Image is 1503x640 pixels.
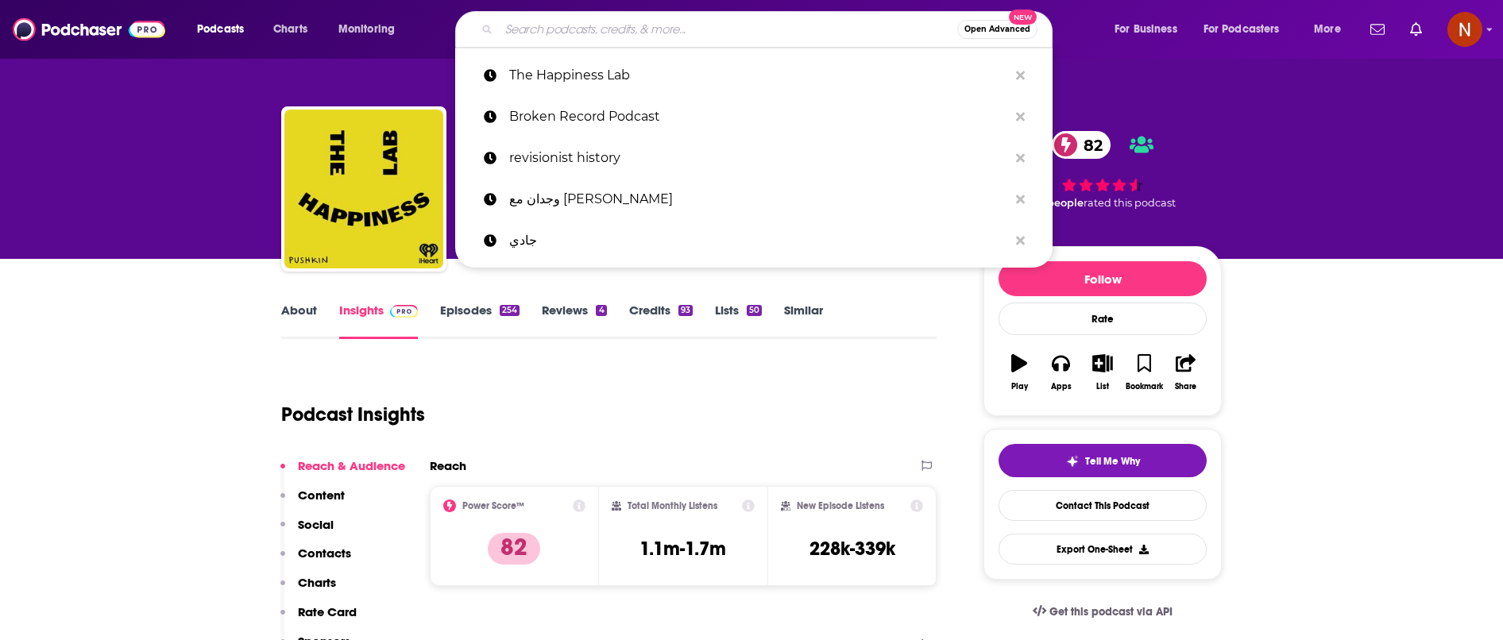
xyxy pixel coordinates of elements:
h3: 1.1m-1.7m [639,537,726,561]
p: Contacts [298,546,351,561]
button: Export One-Sheet [999,534,1207,565]
span: 82 [1068,131,1111,159]
p: Broken Record Podcast [509,96,1008,137]
button: Contacts [280,546,351,575]
span: Logged in as AdelNBM [1447,12,1482,47]
a: جادي [455,220,1053,261]
button: Share [1165,344,1207,401]
div: List [1096,382,1109,391]
a: Episodes254 [440,303,520,339]
button: open menu [1103,17,1197,42]
h2: Reach [430,458,466,473]
img: Podchaser Pro [390,305,418,318]
button: List [1082,344,1123,401]
h2: Power Score™ [462,500,524,511]
button: Social [280,517,334,546]
span: Charts [273,18,307,40]
p: revisionist history [509,137,1008,179]
p: The Happiness Lab [509,55,1008,96]
a: Reviews4 [542,303,606,339]
a: 82 [1052,131,1111,159]
div: Share [1175,382,1196,391]
a: The Happiness Lab [455,55,1053,96]
a: Charts [263,17,317,42]
div: 254 [500,305,520,316]
div: 4 [596,305,606,316]
a: Show notifications dropdown [1404,16,1428,43]
button: open menu [327,17,415,42]
a: Show notifications dropdown [1364,16,1391,43]
p: 82 [488,533,540,565]
button: Show profile menu [1447,12,1482,47]
button: Open AdvancedNew [957,20,1037,39]
button: Charts [280,575,336,604]
div: Rate [999,303,1207,335]
span: Open Advanced [964,25,1030,33]
a: Get this podcast via API [1020,592,1185,631]
button: Rate Card [280,604,357,634]
button: Apps [1040,344,1081,401]
span: More [1314,18,1341,40]
span: Monitoring [338,18,395,40]
a: Broken Record Podcast [455,96,1053,137]
a: Similar [784,303,823,339]
a: Contact This Podcast [999,490,1207,521]
p: Rate Card [298,604,357,619]
button: open menu [1193,17,1303,42]
p: Social [298,517,334,532]
h1: Podcast Insights [281,403,425,426]
a: About [281,303,317,339]
button: open menu [186,17,265,42]
button: tell me why sparkleTell Me Why [999,444,1207,477]
button: Follow [999,261,1207,296]
img: Podchaser - Follow, Share and Rate Podcasts [13,14,165,44]
div: Bookmark [1126,382,1163,391]
p: وجدان مع أسامة بن نجيفان [509,179,1008,220]
p: Charts [298,575,336,590]
div: 93 [678,305,693,316]
h2: Total Monthly Listens [628,500,717,511]
a: وجدان مع [PERSON_NAME] [455,179,1053,220]
span: Podcasts [197,18,244,40]
div: 82 26 peoplerated this podcast [983,121,1222,220]
button: Content [280,488,345,517]
p: جادي [509,220,1008,261]
img: The Happiness Lab with Dr. Laurie Santos [284,110,443,268]
input: Search podcasts, credits, & more... [499,17,957,42]
span: For Business [1115,18,1177,40]
button: open menu [1303,17,1361,42]
div: 50 [747,305,762,316]
h2: New Episode Listens [797,500,884,511]
span: Tell Me Why [1085,455,1140,468]
a: InsightsPodchaser Pro [339,303,418,339]
a: Lists50 [715,303,762,339]
button: Bookmark [1123,344,1165,401]
h3: 228k-339k [809,537,895,561]
span: For Podcasters [1204,18,1280,40]
span: rated this podcast [1084,197,1176,209]
div: Search podcasts, credits, & more... [470,11,1068,48]
div: Apps [1051,382,1072,391]
span: 26 people [1032,197,1084,209]
a: revisionist history [455,137,1053,179]
button: Play [999,344,1040,401]
button: Reach & Audience [280,458,405,488]
span: New [1009,10,1037,25]
a: Credits93 [629,303,693,339]
span: Get this podcast via API [1049,605,1173,619]
p: Reach & Audience [298,458,405,473]
div: Play [1011,382,1028,391]
img: tell me why sparkle [1066,455,1079,468]
p: Content [298,488,345,503]
img: User Profile [1447,12,1482,47]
